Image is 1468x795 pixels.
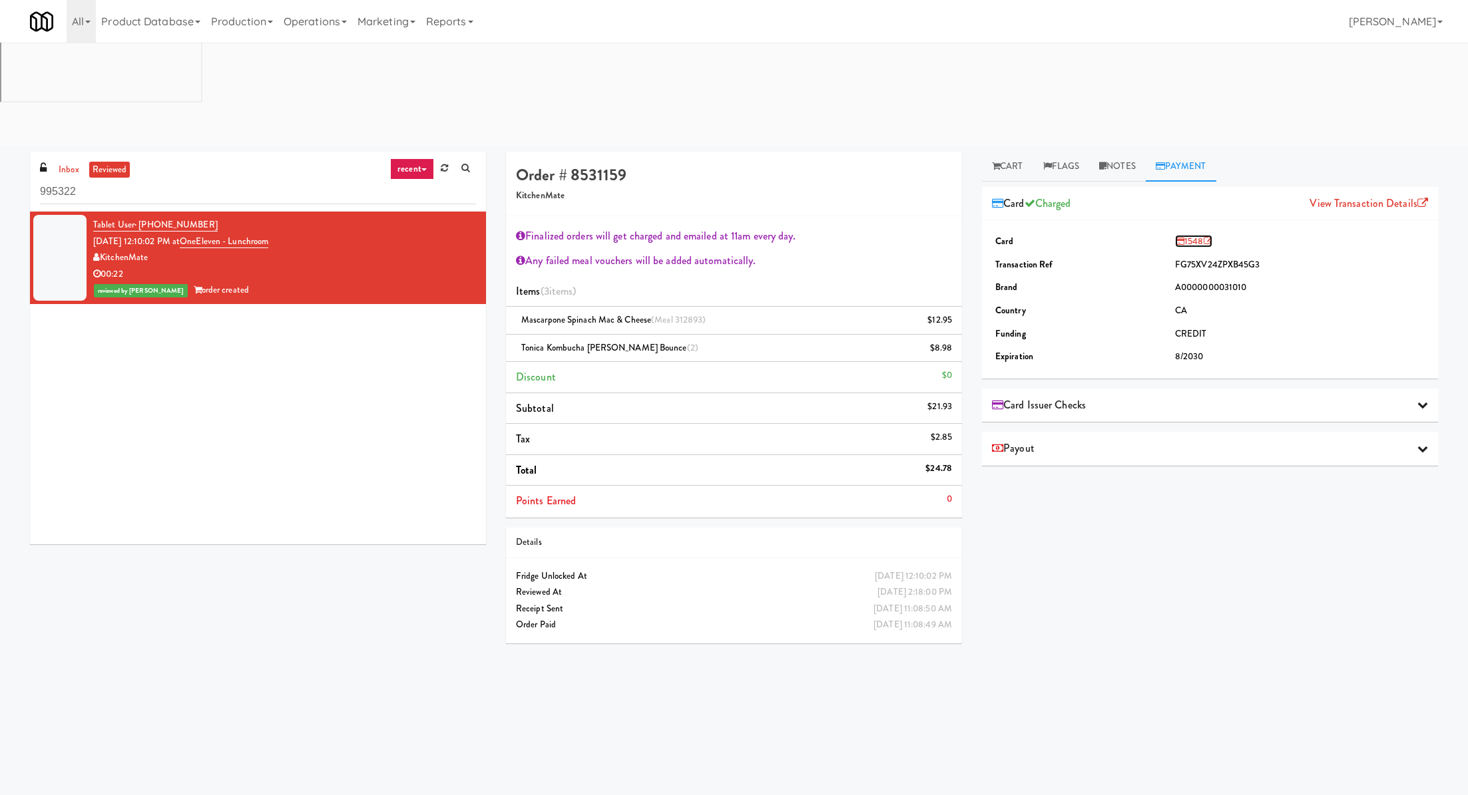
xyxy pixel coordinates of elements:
span: Items [516,283,576,299]
div: Receipt Sent [516,601,952,617]
img: Micromart [30,10,53,33]
td: A0000000031010 [1172,276,1428,299]
div: $8.98 [930,340,953,357]
span: Card [992,194,1071,214]
div: $12.95 [927,312,952,329]
a: Flags [1033,152,1090,182]
span: Tax [516,431,530,446]
div: Fridge Unlocked At [516,568,952,585]
div: 0 [947,491,952,508]
span: Points Earned [516,493,576,508]
span: · [PHONE_NUMBER] [134,218,218,231]
td: Country [992,299,1172,323]
div: $0 [942,367,952,384]
div: Reviewed At [516,584,952,601]
div: KitchenMate [93,249,476,266]
div: [DATE] 2:18:00 PM [877,584,952,601]
span: Mascarpone Spinach Mac & Cheese [521,313,706,326]
div: Card Issuer Checks [982,389,1438,422]
span: [DATE] 12:10:02 PM at [93,235,180,247]
a: inbox [55,162,83,178]
span: Payout [992,438,1035,458]
div: [DATE] 11:08:50 AM [873,601,952,617]
td: FG75XV24ZPXB45G3 [1172,253,1428,277]
div: Details [516,534,952,551]
ng-pluralize: items [549,283,573,299]
a: recent [390,158,434,180]
a: 1548 [1175,235,1212,247]
td: Card [992,230,1172,253]
div: $24.78 [925,460,952,477]
a: Notes [1089,152,1146,182]
h5: KitchenMate [516,191,952,201]
div: $21.93 [927,398,952,415]
div: Order Paid [516,617,952,633]
div: 00:22 [93,266,476,283]
div: Finalized orders will get charged and emailed at 11am every day. [516,226,952,246]
span: Subtotal [516,400,554,416]
a: View Transaction Details [1310,196,1428,211]
span: Tonica Kombucha [PERSON_NAME] Bounce [521,341,698,354]
span: Charged [1025,196,1071,211]
span: Total [516,462,537,478]
span: Discount [516,369,556,385]
div: Payout [982,432,1438,466]
td: CA [1172,299,1428,323]
span: (Meal 312893) [651,313,706,326]
a: reviewed [89,162,130,178]
div: Any failed meal vouchers will be added automatically. [516,251,952,271]
input: Search vision orders [40,180,476,204]
a: Payment [1146,152,1216,182]
td: Transaction Ref [992,253,1172,277]
span: (3 ) [541,283,577,299]
a: Tablet User· [PHONE_NUMBER] [93,218,218,232]
div: $2.85 [931,429,953,446]
a: Cart [982,152,1033,182]
h4: Order # 8531159 [516,166,952,184]
div: [DATE] 11:08:49 AM [873,617,952,633]
td: Brand [992,276,1172,299]
td: CREDIT [1172,323,1428,346]
td: 8/2030 [1172,345,1428,369]
li: Tablet User· [PHONE_NUMBER][DATE] 12:10:02 PM atOneEleven - LunchroomKitchenMate00:22reviewed by ... [30,212,486,304]
span: Card Issuer Checks [992,395,1086,415]
td: Funding [992,323,1172,346]
div: [DATE] 12:10:02 PM [875,568,952,585]
span: (2) [687,341,698,354]
a: OneEleven - Lunchroom [180,235,268,248]
span: reviewed by [PERSON_NAME] [94,284,188,297]
span: order created [194,283,249,296]
td: Expiration [992,345,1172,369]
